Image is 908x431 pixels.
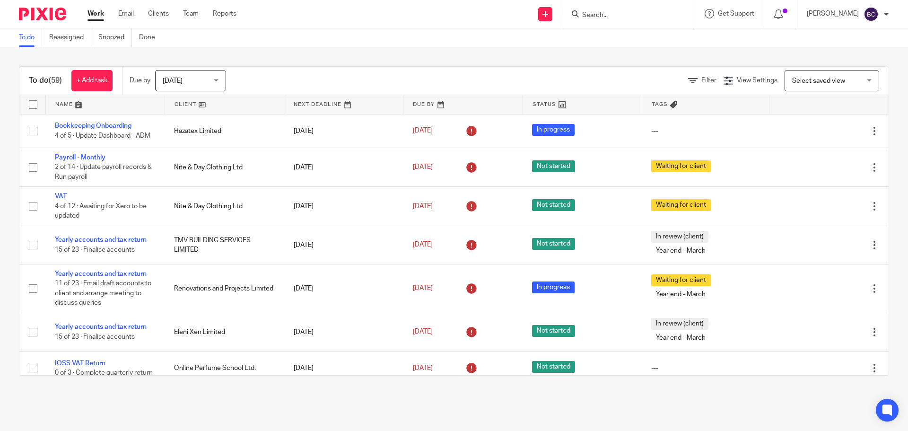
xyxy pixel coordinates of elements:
a: Snoozed [98,28,132,47]
span: 15 of 23 · Finalise accounts [55,334,135,340]
span: Not started [532,325,575,337]
h1: To do [29,76,62,86]
span: Waiting for client [651,160,711,172]
span: Waiting for client [651,199,711,211]
td: Nite & Day Clothing Ltd [165,148,284,186]
td: Hazatex Limited [165,114,284,148]
span: 4 of 12 · Awaiting for Xero to be updated [55,203,147,220]
span: In review (client) [651,318,708,330]
span: Select saved view [792,78,845,84]
a: Work [87,9,104,18]
span: In progress [532,281,575,293]
span: View Settings [737,77,777,84]
p: Due by [130,76,150,85]
span: Filter [701,77,716,84]
span: Tags [652,102,668,107]
span: 0 of 3 · Complete quarterly return [55,369,153,376]
a: Email [118,9,134,18]
div: --- [651,126,760,136]
span: [DATE] [413,285,433,292]
img: svg%3E [864,7,879,22]
span: Waiting for client [651,274,711,286]
td: Eleni Xen Limited [165,313,284,351]
span: [DATE] [413,164,433,170]
span: [DATE] [413,128,433,134]
span: 4 of 5 · Update Dashboard - ADM [55,132,150,139]
span: [DATE] [413,329,433,335]
span: 11 of 23 · Email draft accounts to client and arrange meeting to discuss queries [55,280,151,306]
span: Not started [532,238,575,250]
span: Year end - March [651,332,710,344]
a: Team [183,9,199,18]
a: Payroll - Monthly [55,154,105,161]
span: [DATE] [163,78,183,84]
a: VAT [55,193,67,200]
td: [DATE] [284,313,403,351]
span: [DATE] [413,242,433,248]
a: Reports [213,9,236,18]
td: [DATE] [284,187,403,226]
td: [DATE] [284,226,403,264]
a: Done [139,28,162,47]
a: Clients [148,9,169,18]
span: 15 of 23 · Finalise accounts [55,246,135,253]
a: + Add task [71,70,113,91]
span: (59) [49,77,62,84]
a: Reassigned [49,28,91,47]
td: [DATE] [284,148,403,186]
td: [DATE] [284,264,403,313]
span: [DATE] [413,203,433,210]
td: [DATE] [284,351,403,385]
img: Pixie [19,8,66,20]
span: 2 of 14 · Update payroll records & Run payroll [55,164,152,181]
span: Year end - March [651,245,710,257]
a: Yearly accounts and tax return [55,271,147,277]
a: To do [19,28,42,47]
a: Yearly accounts and tax return [55,324,147,330]
td: [DATE] [284,114,403,148]
td: TMV BUILDING SERVICES LIMITED [165,226,284,264]
span: [DATE] [413,365,433,371]
span: Year end - March [651,289,710,300]
td: Nite & Day Clothing Ltd [165,187,284,226]
td: Renovations and Projects Limited [165,264,284,313]
span: Not started [532,199,575,211]
input: Search [581,11,666,20]
p: [PERSON_NAME] [807,9,859,18]
span: In review (client) [651,231,708,243]
span: In progress [532,124,575,136]
a: Bookkeeping Onboarding [55,123,131,129]
span: Not started [532,160,575,172]
span: Get Support [718,10,754,17]
a: Yearly accounts and tax return [55,237,147,243]
div: --- [651,363,760,373]
td: Online Perfume School Ltd. [165,351,284,385]
span: Not started [532,361,575,373]
a: IOSS VAT Return [55,360,105,367]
